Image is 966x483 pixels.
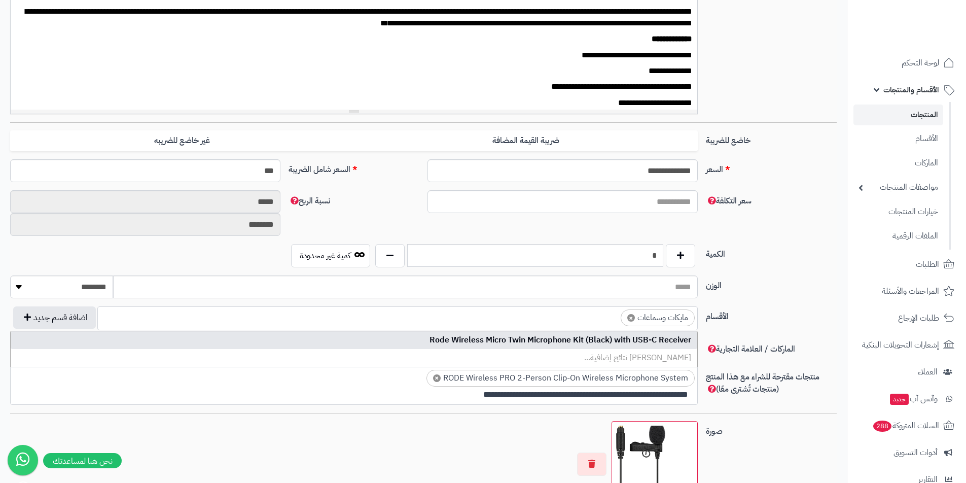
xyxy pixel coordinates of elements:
[627,314,635,322] span: ×
[853,333,960,357] a: إشعارات التحويلات البنكية
[853,201,943,223] a: خيارات المنتجات
[284,159,423,176] label: السعر شامل الضريبة
[853,51,960,75] a: لوحة التحكم
[853,387,960,411] a: وآتس آبجديد
[702,421,841,437] label: صورة
[853,128,943,150] a: الأقسام
[706,343,795,355] span: الماركات / العلامة التجارية
[853,413,960,438] a: السلات المتروكة288
[702,159,841,176] label: السعر
[893,445,938,460] span: أدوات التسويق
[898,311,939,325] span: طلبات الإرجاع
[11,331,697,349] li: Rode Wireless Micro Twin Microphone Kit (Black) with USB-C Receiver
[426,370,695,387] li: RODE Wireless PRO 2-Person Clip-On Wireless Microphone System
[853,279,960,303] a: المراجعات والأسئلة
[873,421,891,432] span: 288
[706,371,819,395] span: منتجات مقترحة للشراء مع هذا المنتج (منتجات تُشترى معًا)
[890,394,909,405] span: جديد
[853,440,960,465] a: أدوات التسويق
[862,338,939,352] span: إشعارات التحويلات البنكية
[13,306,96,329] button: اضافة قسم جديد
[882,284,939,298] span: المراجعات والأسئلة
[853,105,943,125] a: المنتجات
[902,56,939,70] span: لوحة التحكم
[853,177,943,198] a: مواصفات المنتجات
[853,360,960,384] a: العملاء
[433,374,441,382] span: ×
[918,365,938,379] span: العملاء
[621,309,695,326] li: مايكات وسماعات
[11,349,697,367] li: [PERSON_NAME] نتائج إضافية...
[706,195,752,207] span: سعر التكلفة
[883,83,939,97] span: الأقسام والمنتجات
[872,419,939,433] span: السلات المتروكة
[702,130,841,147] label: خاضع للضريبة
[916,257,939,271] span: الطلبات
[702,244,841,260] label: الكمية
[289,195,330,207] span: نسبة الربح
[354,130,698,151] label: ضريبة القيمة المضافة
[889,392,938,406] span: وآتس آب
[702,306,841,323] label: الأقسام
[853,306,960,330] a: طلبات الإرجاع
[853,225,943,247] a: الملفات الرقمية
[10,130,354,151] label: غير خاضع للضريبه
[702,275,841,292] label: الوزن
[853,252,960,277] a: الطلبات
[853,152,943,174] a: الماركات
